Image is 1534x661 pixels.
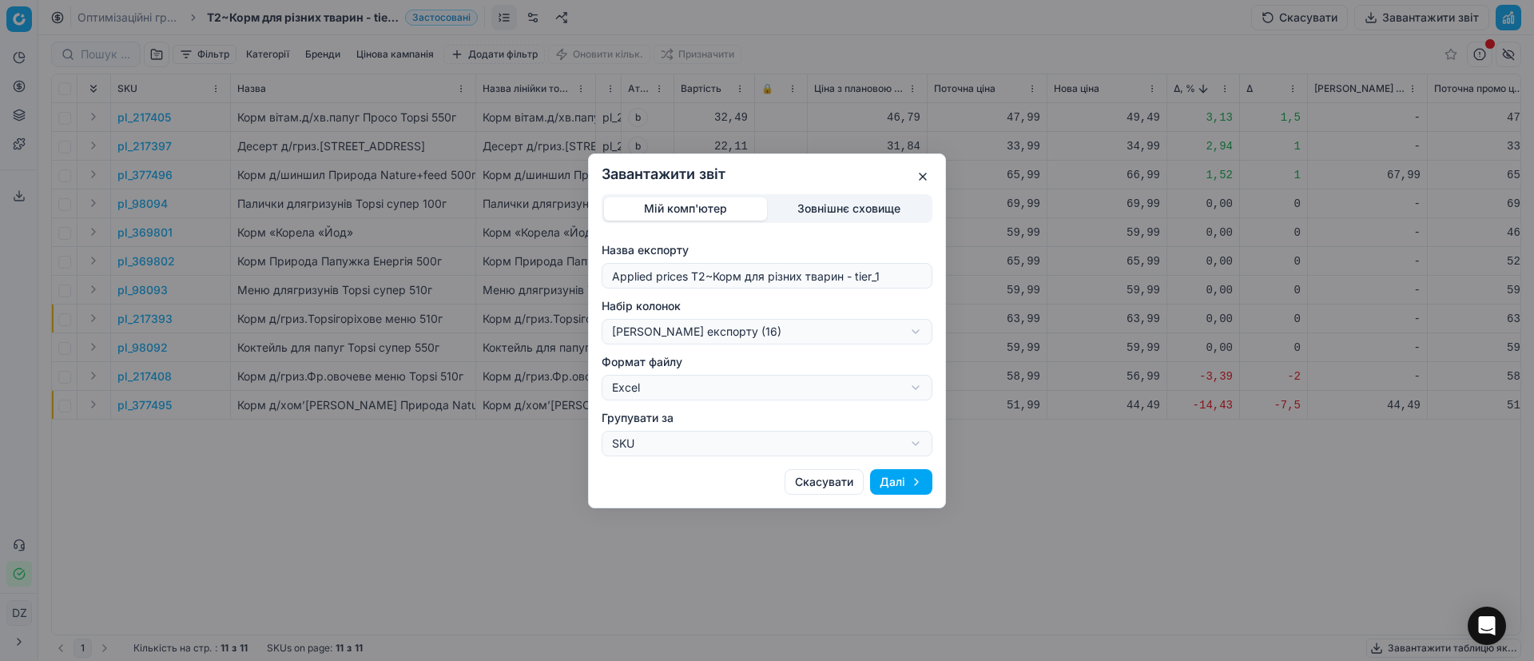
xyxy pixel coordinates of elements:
label: Групувати за [602,410,932,426]
button: Зовнішнє сховище [767,197,930,220]
button: Мій комп'ютер [604,197,767,220]
h2: Завантажити звіт [602,167,932,181]
label: Формат файлу [602,354,932,370]
button: Далі [870,469,932,495]
button: Скасувати [785,469,864,495]
label: Назва експорту [602,242,932,258]
label: Набір колонок [602,298,932,314]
